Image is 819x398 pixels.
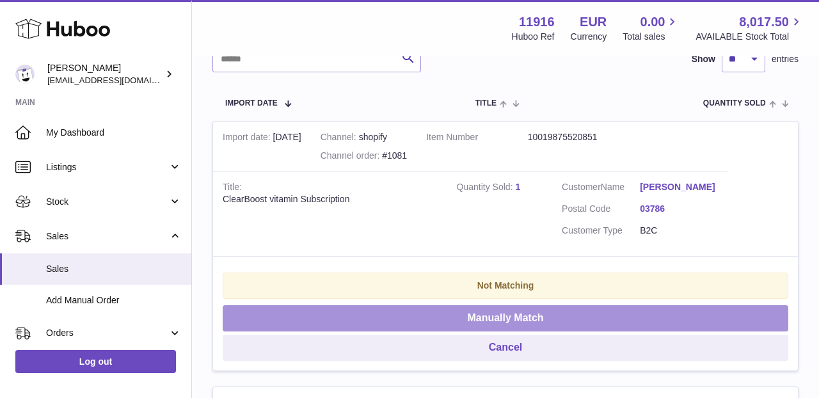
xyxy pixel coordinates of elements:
[477,280,534,291] strong: Not Matching
[321,131,407,143] div: shopify
[321,132,359,145] strong: Channel
[562,182,601,192] span: Customer
[46,263,182,275] span: Sales
[475,99,497,107] span: Title
[46,294,182,306] span: Add Manual Order
[528,131,630,143] dd: 10019875520851
[15,350,176,373] a: Log out
[562,181,640,196] dt: Name
[640,225,718,237] dd: B2C
[457,182,516,195] strong: Quantity Sold
[46,327,168,339] span: Orders
[692,53,715,65] label: Show
[696,31,804,43] span: AVAILABLE Stock Total
[46,127,182,139] span: My Dashboard
[640,181,718,193] a: [PERSON_NAME]
[739,13,789,31] span: 8,017.50
[696,13,804,43] a: 8,017.50 AVAILABLE Stock Total
[623,31,680,43] span: Total sales
[562,203,640,218] dt: Postal Code
[47,75,188,85] span: [EMAIL_ADDRESS][DOMAIN_NAME]
[225,99,278,107] span: Import date
[703,99,766,107] span: Quantity Sold
[47,62,163,86] div: [PERSON_NAME]
[46,161,168,173] span: Listings
[213,122,311,171] td: [DATE]
[223,182,242,195] strong: Title
[519,13,555,31] strong: 11916
[512,31,555,43] div: Huboo Ref
[580,13,607,31] strong: EUR
[562,225,640,237] dt: Customer Type
[321,150,407,162] div: #1081
[46,196,168,208] span: Stock
[46,230,168,243] span: Sales
[515,182,520,192] a: 1
[15,65,35,84] img: info@bananaleafsupplements.com
[321,150,383,164] strong: Channel order
[623,13,680,43] a: 0.00 Total sales
[223,132,273,145] strong: Import date
[223,193,438,205] div: ClearBoost vitamin Subscription
[223,305,788,331] button: Manually Match
[640,13,665,31] span: 0.00
[772,53,799,65] span: entries
[571,31,607,43] div: Currency
[640,203,718,215] a: 03786
[223,335,788,361] button: Cancel
[426,131,528,143] dt: Item Number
